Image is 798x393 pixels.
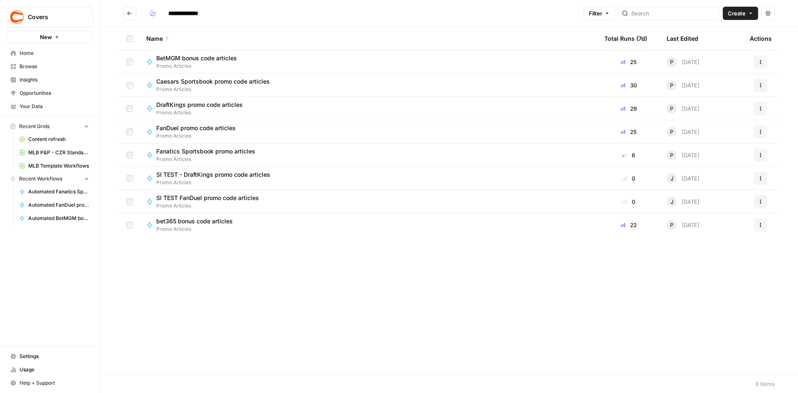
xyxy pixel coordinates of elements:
span: Content refresh [28,136,89,143]
div: Actions [750,27,772,50]
span: DraftKings promo code articles [156,101,243,109]
a: MLB Template Workflows [15,159,93,173]
a: FanDuel promo code articlesPromo Articles [146,124,591,140]
span: Filter [589,9,602,17]
span: Promo Articles [156,86,276,93]
span: Home [20,49,89,57]
span: Opportunities [20,89,89,97]
span: Promo Articles [156,156,262,163]
a: BetMGM bonus code articlesPromo Articles [146,54,591,70]
span: Caesars Sportsbook promo code articles [156,77,270,86]
span: Promo Articles [156,109,249,116]
a: Automated FanDuel promo code articles [15,198,93,212]
a: Usage [7,363,93,376]
span: P [670,58,673,66]
div: [DATE] [667,80,699,90]
span: Covers [28,13,78,21]
div: 8 Items [756,380,775,388]
span: J [670,198,673,206]
div: [DATE] [667,57,699,67]
span: Insights [20,76,89,84]
span: Promo Articles [156,225,239,233]
span: bet365 bonus code articles [156,217,233,225]
a: bet365 bonus code articlesPromo Articles [146,217,591,233]
a: Insights [7,73,93,87]
span: MLB Template Workflows [28,162,89,170]
div: [DATE] [667,220,699,230]
a: SI TEST FanDuel promo code articlesPromo Articles [146,194,591,210]
span: Automated BetMGM bonus code articles [28,215,89,222]
button: Go back [123,7,136,20]
div: [DATE] [667,173,699,183]
a: Content refresh [15,133,93,146]
div: [DATE] [667,197,699,207]
span: FanDuel promo code articles [156,124,236,132]
span: BetMGM bonus code articles [156,54,237,62]
div: [DATE] [667,127,699,137]
a: Caesars Sportsbook promo code articlesPromo Articles [146,77,591,93]
button: Workspace: Covers [7,7,93,27]
button: Filter [584,7,615,20]
span: MLB P&P - CZR Standard (Production) Grid [28,149,89,156]
span: P [670,221,673,229]
span: P [670,104,673,113]
a: Automated Fanatics Sportsbook promo articles [15,185,93,198]
img: Covers Logo [10,10,25,25]
div: Total Runs (7d) [604,27,647,50]
button: Help + Support [7,376,93,390]
div: 29 [604,104,653,113]
button: Recent Workflows [7,173,93,185]
div: 6 [604,151,653,159]
span: J [670,174,673,183]
div: 0 [604,198,653,206]
a: SI TEST - DraftKings promo code articlesPromo Articles [146,171,591,186]
button: Recent Grids [7,120,93,133]
span: Promo Articles [156,62,244,70]
a: Your Data [7,100,93,113]
span: Automated Fanatics Sportsbook promo articles [28,188,89,195]
span: Your Data [20,103,89,110]
span: P [670,128,673,136]
span: Recent Workflows [19,175,62,183]
span: Browse [20,63,89,70]
div: 30 [604,81,653,89]
a: Home [7,47,93,60]
button: New [7,31,93,43]
span: SI TEST - DraftKings promo code articles [156,171,270,179]
div: Name [146,27,591,50]
span: Help + Support [20,379,89,387]
input: Search [631,9,716,17]
div: 0 [604,174,653,183]
div: [DATE] [667,150,699,160]
span: Fanatics Sportsbook promo articles [156,147,255,156]
span: Promo Articles [156,132,242,140]
div: Last Edited [667,27,698,50]
span: Settings [20,353,89,360]
span: Create [728,9,746,17]
div: 25 [604,58,653,66]
span: Recent Grids [19,123,49,130]
a: Settings [7,350,93,363]
a: MLB P&P - CZR Standard (Production) Grid [15,146,93,159]
a: Fanatics Sportsbook promo articlesPromo Articles [146,147,591,163]
span: SI TEST FanDuel promo code articles [156,194,259,202]
div: 25 [604,128,653,136]
a: Automated BetMGM bonus code articles [15,212,93,225]
div: 22 [604,221,653,229]
div: [DATE] [667,104,699,114]
span: P [670,81,673,89]
span: P [670,151,673,159]
a: Browse [7,60,93,73]
span: Automated FanDuel promo code articles [28,201,89,209]
span: Promo Articles [156,202,266,210]
span: New [40,33,52,41]
button: Create [723,7,758,20]
span: Promo Articles [156,179,277,186]
a: DraftKings promo code articlesPromo Articles [146,101,591,116]
a: Opportunities [7,87,93,100]
span: Usage [20,366,89,373]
